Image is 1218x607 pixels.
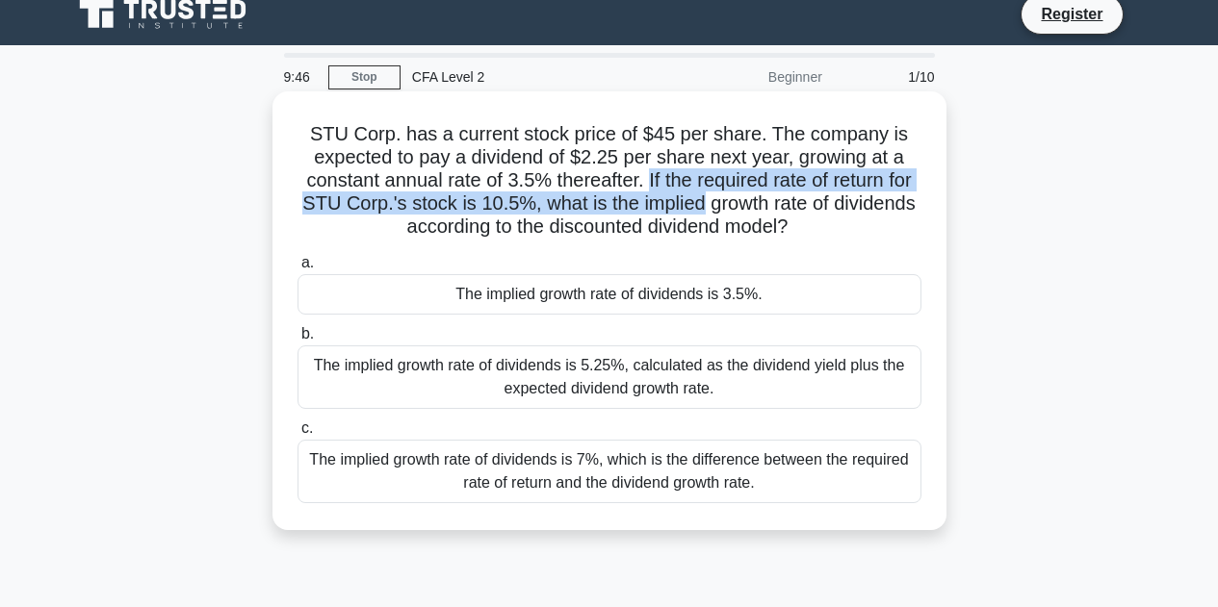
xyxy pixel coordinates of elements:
div: The implied growth rate of dividends is 7%, which is the difference between the required rate of ... [298,440,921,503]
span: b. [301,325,314,341]
div: CFA Level 2 [401,58,665,96]
span: a. [301,254,314,270]
span: c. [301,419,313,436]
h5: STU Corp. has a current stock price of $45 per share. The company is expected to pay a dividend o... [296,122,923,240]
div: Beginner [665,58,834,96]
div: The implied growth rate of dividends is 3.5%. [298,274,921,315]
a: Stop [328,65,401,89]
div: The implied growth rate of dividends is 5.25%, calculated as the dividend yield plus the expected... [298,345,921,409]
a: Register [1029,2,1114,26]
div: 9:46 [272,58,328,96]
div: 1/10 [834,58,946,96]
